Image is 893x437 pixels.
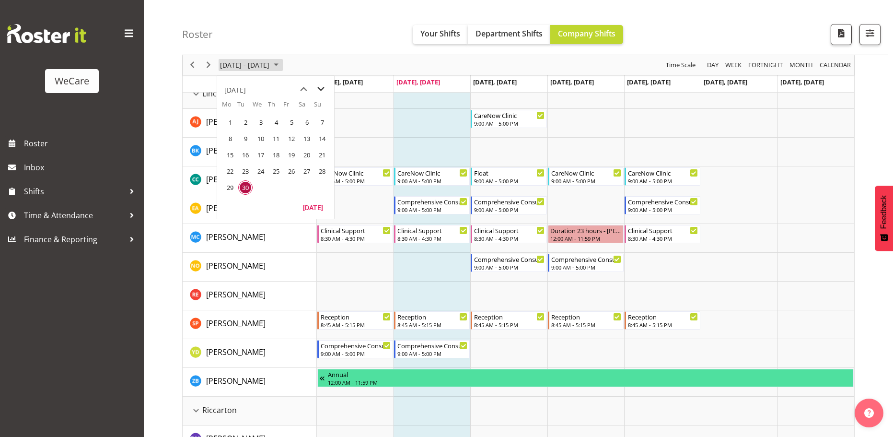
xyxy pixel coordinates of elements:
[550,225,621,235] div: Duration 23 hours - [PERSON_NAME]
[183,138,317,166] td: Brian Ko resource
[321,341,391,350] div: Comprehensive Consult
[223,148,237,162] span: Monday, September 15, 2025
[183,224,317,253] td: Mary Childs resource
[237,100,253,114] th: Tu
[219,59,283,71] button: September 2025
[295,81,312,98] button: previous month
[206,347,266,357] span: [PERSON_NAME]
[397,168,467,177] div: CareNow Clinic
[238,164,253,178] span: Tuesday, September 23, 2025
[471,167,546,186] div: Charlotte Courtney"s event - Float Begin From Wednesday, October 1, 2025 at 9:00:00 AM GMT+13:00 ...
[314,100,329,114] th: Su
[254,131,268,146] span: Wednesday, September 10, 2025
[474,254,544,264] div: Comprehensive Consult
[184,55,200,75] div: previous period
[627,78,671,86] span: [DATE], [DATE]
[818,59,853,71] button: Month
[859,24,881,45] button: Filter Shifts
[628,225,698,235] div: Clinical Support
[284,131,299,146] span: Friday, September 12, 2025
[183,368,317,397] td: Zephy Bennett resource
[628,206,698,213] div: 9:00 AM - 5:00 PM
[206,289,266,300] a: [PERSON_NAME]
[321,225,391,235] div: Clinical Support
[297,201,329,214] button: Today
[397,177,467,185] div: 9:00 AM - 5:00 PM
[471,254,546,272] div: Natasha Ottley"s event - Comprehensive Consult Begin From Wednesday, October 1, 2025 at 9:00:00 A...
[206,289,266,300] span: [PERSON_NAME]
[315,148,329,162] span: Sunday, September 21, 2025
[284,148,299,162] span: Friday, September 19, 2025
[269,131,283,146] span: Thursday, September 11, 2025
[183,253,317,282] td: Natasha Ottley resource
[551,177,621,185] div: 9:00 AM - 5:00 PM
[548,167,624,186] div: Charlotte Courtney"s event - CareNow Clinic Begin From Thursday, October 2, 2025 at 9:00:00 AM GM...
[321,350,391,357] div: 9:00 AM - 5:00 PM
[328,378,851,386] div: 12:00 AM - 11:59 PM
[628,168,698,177] div: CareNow Clinic
[202,88,228,99] span: Lincoln
[186,59,199,71] button: Previous
[24,136,139,151] span: Roster
[471,311,546,330] div: Samantha Poultney"s event - Reception Begin From Wednesday, October 1, 2025 at 8:45:00 AM GMT+13:...
[223,180,237,195] span: Monday, September 29, 2025
[254,164,268,178] span: Wednesday, September 24, 2025
[269,148,283,162] span: Thursday, September 18, 2025
[397,235,467,242] div: 8:30 AM - 4:30 PM
[831,24,852,45] button: Download a PDF of the roster according to the set date range.
[551,312,621,321] div: Reception
[217,55,284,75] div: Sep 29 - Oct 05, 2025
[628,177,698,185] div: 9:00 AM - 5:00 PM
[224,81,246,100] div: title
[471,225,546,243] div: Mary Childs"s event - Clinical Support Begin From Wednesday, October 1, 2025 at 8:30:00 AM GMT+13...
[206,202,266,214] a: [PERSON_NAME]
[206,116,266,128] a: [PERSON_NAME]
[875,186,893,251] button: Feedback - Show survey
[317,369,854,387] div: Zephy Bennett"s event - Annual Begin From Saturday, September 6, 2025 at 12:00:00 AM GMT+12:00 En...
[206,145,266,156] span: [PERSON_NAME]
[24,160,139,175] span: Inbox
[254,115,268,130] span: Wednesday, September 3, 2025
[182,29,213,40] h4: Roster
[394,225,470,243] div: Mary Childs"s event - Clinical Support Begin From Tuesday, September 30, 2025 at 8:30:00 AM GMT+1...
[474,225,544,235] div: Clinical Support
[300,131,314,146] span: Saturday, September 13, 2025
[780,78,824,86] span: [DATE], [DATE]
[183,109,317,138] td: Amy Johannsen resource
[206,232,266,242] span: [PERSON_NAME]
[222,100,237,114] th: Mo
[475,28,543,39] span: Department Shifts
[471,110,546,128] div: Amy Johannsen"s event - CareNow Clinic Begin From Wednesday, October 1, 2025 at 9:00:00 AM GMT+13...
[420,28,460,39] span: Your Shifts
[223,115,237,130] span: Monday, September 1, 2025
[254,148,268,162] span: Wednesday, September 17, 2025
[317,167,393,186] div: Charlotte Courtney"s event - CareNow Clinic Begin From Monday, September 29, 2025 at 9:00:00 AM G...
[300,164,314,178] span: Saturday, September 27, 2025
[55,74,89,88] div: WeCare
[268,100,283,114] th: Th
[474,235,544,242] div: 8:30 AM - 4:30 PM
[474,110,544,120] div: CareNow Clinic
[551,168,621,177] div: CareNow Clinic
[548,254,624,272] div: Natasha Ottley"s event - Comprehensive Consult Begin From Thursday, October 2, 2025 at 9:00:00 AM...
[474,177,544,185] div: 9:00 AM - 5:00 PM
[819,59,852,71] span: calendar
[558,28,615,39] span: Company Shifts
[724,59,742,71] span: Week
[183,80,317,109] td: Lincoln resource
[550,25,623,44] button: Company Shifts
[317,311,393,330] div: Samantha Poultney"s event - Reception Begin From Monday, September 29, 2025 at 8:45:00 AM GMT+13:...
[789,59,814,71] span: Month
[183,195,317,224] td: Ena Advincula resource
[321,168,391,177] div: CareNow Clinic
[397,341,467,350] div: Comprehensive Consult
[551,321,621,329] div: 8:45 AM - 5:15 PM
[24,208,125,223] span: Time & Attendance
[7,24,86,43] img: Rosterit website logo
[880,195,888,229] span: Feedback
[202,404,237,416] span: Riccarton
[317,225,393,243] div: Mary Childs"s event - Clinical Support Begin From Monday, September 29, 2025 at 8:30:00 AM GMT+13...
[397,350,467,357] div: 9:00 AM - 5:00 PM
[202,59,215,71] button: Next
